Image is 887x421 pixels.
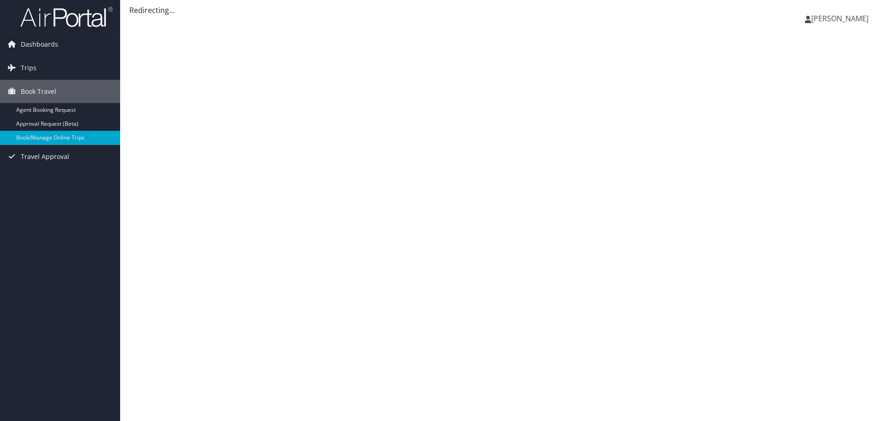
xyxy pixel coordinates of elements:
[805,5,878,32] a: [PERSON_NAME]
[21,80,56,103] span: Book Travel
[811,13,869,24] span: [PERSON_NAME]
[21,56,36,79] span: Trips
[20,6,113,28] img: airportal-logo.png
[21,145,69,168] span: Travel Approval
[129,5,878,16] div: Redirecting...
[21,33,58,56] span: Dashboards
